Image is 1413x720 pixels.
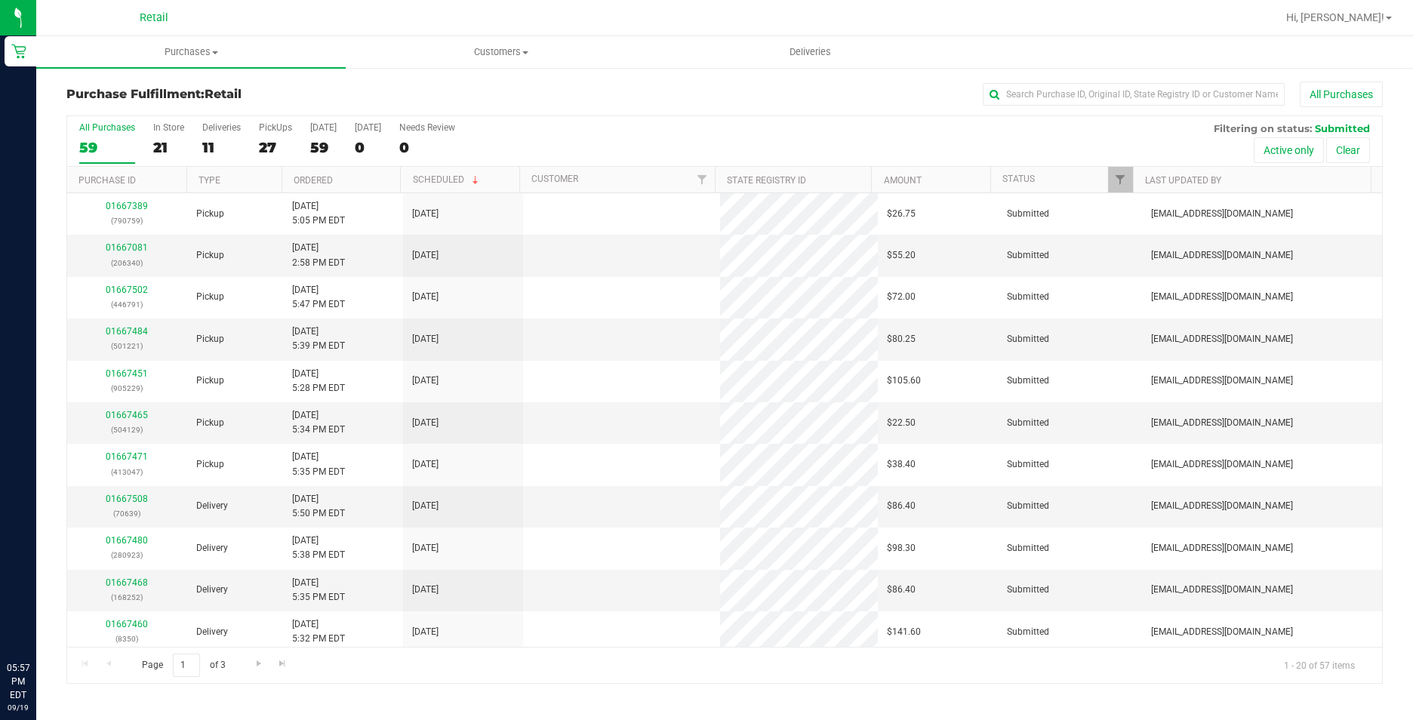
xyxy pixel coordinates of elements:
span: [DATE] 5:50 PM EDT [292,492,345,521]
p: 05:57 PM EDT [7,661,29,702]
span: Delivery [196,583,228,597]
iframe: Resource center unread badge [45,597,63,615]
span: Submitted [1007,541,1049,555]
span: [DATE] [412,625,439,639]
a: State Registry ID [727,175,806,186]
span: Submitted [1007,499,1049,513]
span: Hi, [PERSON_NAME]! [1286,11,1384,23]
p: (280923) [76,548,178,562]
span: Customers [346,45,654,59]
a: 01667081 [106,242,148,253]
span: [DATE] 5:35 PM EDT [292,450,345,478]
span: $86.40 [887,499,916,513]
span: Submitted [1007,248,1049,263]
a: Filter [690,167,715,192]
span: [EMAIL_ADDRESS][DOMAIN_NAME] [1151,374,1293,388]
div: 59 [79,139,135,156]
span: [DATE] 5:28 PM EDT [292,367,345,395]
span: $80.25 [887,332,916,346]
inline-svg: Retail [11,44,26,59]
p: (8350) [76,632,178,646]
span: Pickup [196,416,224,430]
span: [DATE] 5:47 PM EDT [292,283,345,312]
a: 01667451 [106,368,148,379]
span: Pickup [196,457,224,472]
span: $72.00 [887,290,916,304]
span: Submitted [1007,290,1049,304]
a: Filter [1108,167,1133,192]
span: [DATE] [412,499,439,513]
button: Clear [1326,137,1370,163]
a: Last Updated By [1145,175,1221,186]
h3: Purchase Fulfillment: [66,88,505,101]
div: [DATE] [310,122,337,133]
span: $55.20 [887,248,916,263]
span: [DATE] 5:38 PM EDT [292,534,345,562]
a: Go to the next page [248,654,269,674]
span: $86.40 [887,583,916,597]
span: $26.75 [887,207,916,221]
span: Purchases [36,45,346,59]
span: [EMAIL_ADDRESS][DOMAIN_NAME] [1151,248,1293,263]
span: Pickup [196,290,224,304]
span: [DATE] [412,332,439,346]
span: Page of 3 [129,654,238,677]
a: 01667484 [106,326,148,337]
a: Ordered [294,175,333,186]
span: Submitted [1007,332,1049,346]
a: 01667508 [106,494,148,504]
span: [EMAIL_ADDRESS][DOMAIN_NAME] [1151,332,1293,346]
span: [DATE] 5:34 PM EDT [292,408,345,437]
span: [EMAIL_ADDRESS][DOMAIN_NAME] [1151,207,1293,221]
div: 27 [259,139,292,156]
p: (70639) [76,506,178,521]
a: 01667502 [106,285,148,295]
span: $38.40 [887,457,916,472]
span: [DATE] [412,583,439,597]
button: All Purchases [1300,82,1383,107]
span: Deliveries [769,45,851,59]
div: [DATE] [355,122,381,133]
span: [EMAIL_ADDRESS][DOMAIN_NAME] [1151,625,1293,639]
div: 11 [202,139,241,156]
span: $98.30 [887,541,916,555]
a: Type [199,175,220,186]
a: Amount [884,175,922,186]
a: 01667480 [106,535,148,546]
span: Submitted [1007,207,1049,221]
p: (790759) [76,214,178,228]
span: Pickup [196,207,224,221]
a: Customers [346,36,655,68]
a: Deliveries [656,36,965,68]
a: Customer [531,174,578,184]
span: $141.60 [887,625,921,639]
span: [DATE] [412,248,439,263]
div: Deliveries [202,122,241,133]
a: Status [1002,174,1035,184]
div: 59 [310,139,337,156]
span: Submitted [1007,625,1049,639]
span: [EMAIL_ADDRESS][DOMAIN_NAME] [1151,457,1293,472]
span: 1 - 20 of 57 items [1272,654,1367,676]
span: Submitted [1007,416,1049,430]
span: Retail [140,11,168,24]
span: Submitted [1007,583,1049,597]
a: Scheduled [413,174,482,185]
span: Filtering on status: [1214,122,1312,134]
span: Retail [205,87,242,101]
span: [EMAIL_ADDRESS][DOMAIN_NAME] [1151,583,1293,597]
a: Go to the last page [272,654,294,674]
span: Pickup [196,248,224,263]
p: 09/19 [7,702,29,713]
p: (905229) [76,381,178,395]
a: 01667465 [106,410,148,420]
span: [DATE] 5:39 PM EDT [292,325,345,353]
div: All Purchases [79,122,135,133]
button: Active only [1254,137,1324,163]
div: 21 [153,139,184,156]
span: [DATE] 5:32 PM EDT [292,617,345,646]
p: (206340) [76,256,178,270]
a: 01667460 [106,619,148,629]
span: [DATE] [412,457,439,472]
div: 0 [355,139,381,156]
